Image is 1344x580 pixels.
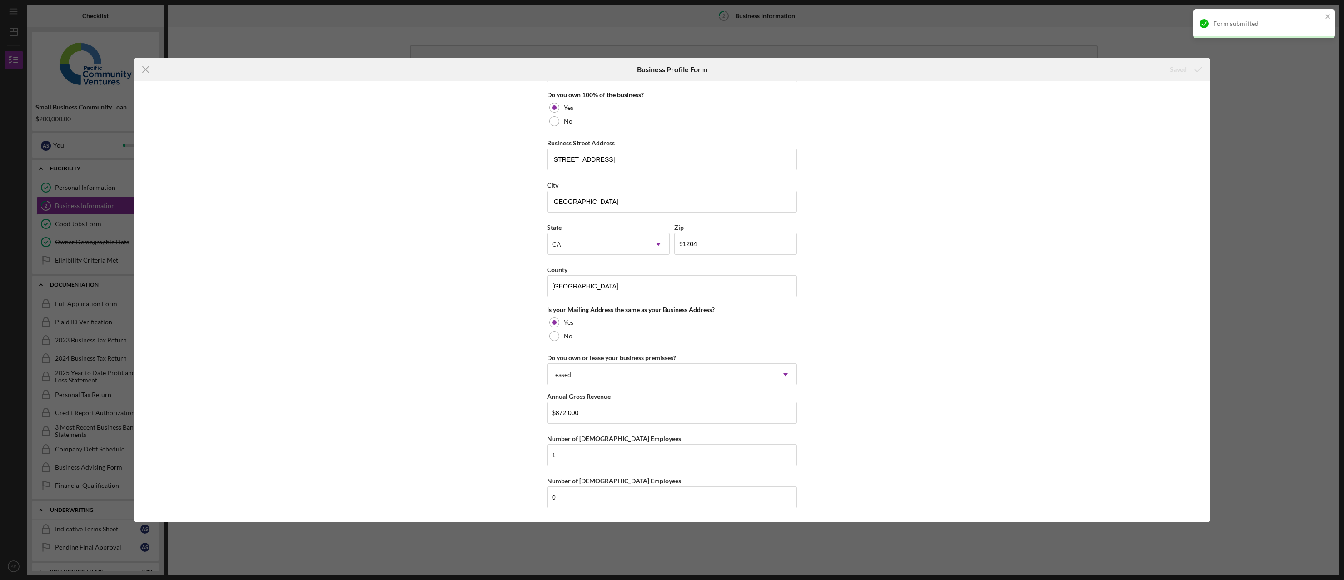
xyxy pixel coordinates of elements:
label: Number of [DEMOGRAPHIC_DATA] Employees [547,435,681,442]
label: No [564,118,572,125]
button: close [1325,13,1331,21]
h6: Business Profile Form [637,65,707,74]
label: Yes [564,104,573,111]
div: CA [552,241,561,248]
label: Annual Gross Revenue [547,392,611,400]
label: Business Street Address [547,139,615,147]
div: Leased [552,371,571,378]
label: City [547,181,558,189]
label: Number of [DEMOGRAPHIC_DATA] Employees [547,477,681,485]
label: Yes [564,319,573,326]
div: Form submitted [1213,20,1322,27]
button: Saved [1161,60,1210,79]
div: Is your Mailing Address the same as your Business Address? [547,306,797,313]
label: Zip [674,223,684,231]
label: County [547,266,567,273]
div: Saved [1170,60,1187,79]
label: No [564,332,572,340]
div: Do you own 100% of the business? [547,91,797,99]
